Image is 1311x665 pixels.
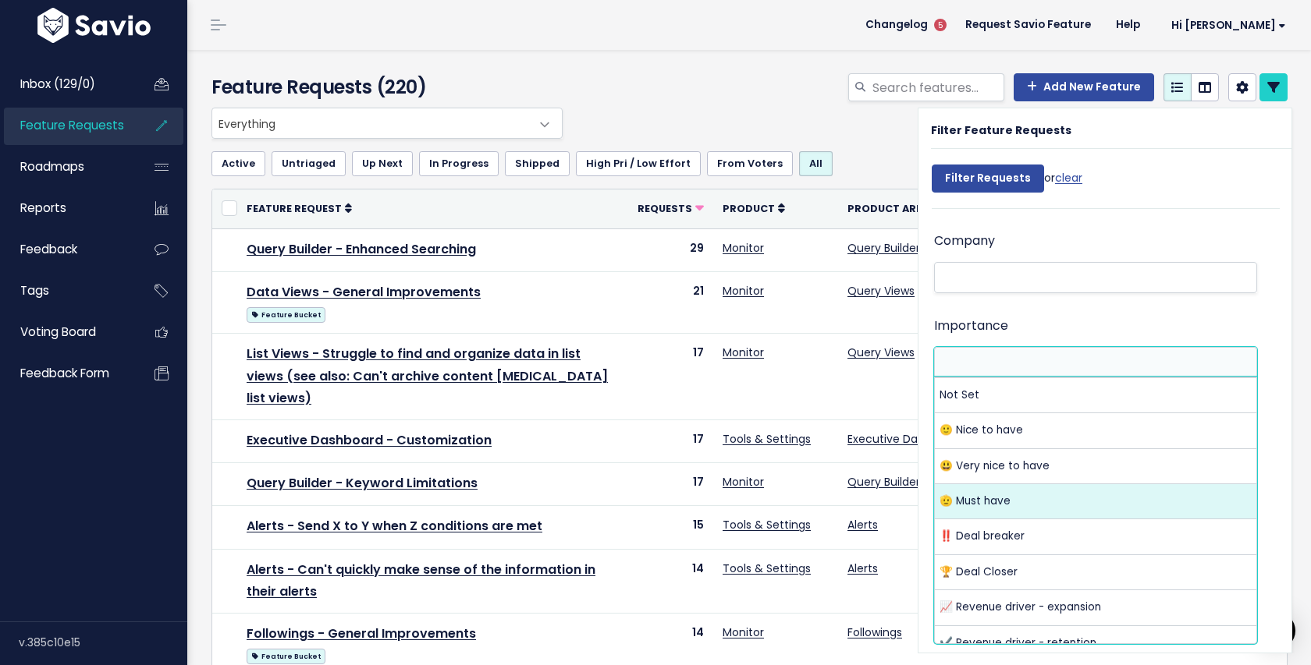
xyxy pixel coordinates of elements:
span: Reports [20,200,66,216]
ul: Filter feature requests [211,151,1288,176]
a: Monitor [723,624,764,640]
a: Monitor [723,240,764,256]
li: ‼️ Deal breaker [935,519,1257,554]
span: Feature Request [247,202,342,215]
a: Voting Board [4,314,130,350]
a: Feature Bucket [247,304,325,324]
a: Query Builder - Keyword Limitations [247,474,478,492]
a: Data Views - General Improvements [247,283,481,301]
td: 15 [628,506,713,549]
span: 5 [934,19,947,31]
a: Executive Dashboard - Customization [247,431,492,449]
input: Search features... [871,73,1004,101]
input: Filter Requests [932,164,1044,193]
a: Feedback form [4,355,130,391]
a: In Progress [419,151,499,176]
a: Product Area [847,200,939,216]
a: Feedback [4,232,130,267]
td: 17 [628,333,713,419]
td: 21 [628,271,713,333]
a: All [799,151,833,176]
a: High Pri / Low Effort [576,151,701,176]
a: Up Next [352,151,413,176]
label: Company [934,230,995,253]
span: Everything [211,108,563,139]
a: Help [1103,13,1153,37]
a: Add New Feature [1014,73,1154,101]
a: Requests [638,200,704,216]
img: logo-white.9d6f32f41409.svg [34,8,155,43]
li: ✔️ Revenue driver - retention [935,626,1257,660]
td: 17 [628,420,713,463]
a: Alerts - Can't quickly make sense of the information in their alerts [247,561,595,601]
a: Query Views [847,345,915,360]
span: Roadmaps [20,158,84,175]
a: Tools & Settings [723,517,811,532]
a: Hi [PERSON_NAME] [1153,13,1299,37]
span: Hi [PERSON_NAME] [1171,19,1286,31]
a: Followings - General Improvements [247,624,476,642]
a: Alerts - Send X to Y when Z conditions are met [247,517,542,535]
span: Product Area [847,202,929,215]
span: Feedback form [20,365,109,381]
a: Feature Request [247,200,352,216]
a: Alerts [847,517,878,532]
a: From Voters [707,151,793,176]
a: Tags [4,273,130,309]
span: Product [723,202,775,215]
span: Tags [20,282,49,299]
a: Tools & Settings [723,561,811,576]
td: 17 [628,463,713,506]
a: List Views - Struggle to find and organize data in list views (see also: Can't archive content [M... [247,345,608,408]
span: Changelog [865,19,928,30]
li: 🙂 Nice to have [935,413,1257,448]
a: Reports [4,190,130,226]
li: 🏆 Deal Closer [935,555,1257,590]
div: or [932,157,1082,208]
span: Feature Bucket [247,307,325,323]
a: Monitor [723,345,764,360]
li: 🫡 Must have [935,484,1257,519]
a: Inbox (129/0) [4,66,130,102]
td: 29 [628,228,713,271]
span: Voting Board [20,324,96,340]
a: Feature Requests [4,108,130,143]
a: Followings [847,624,902,640]
span: Everything [212,108,531,138]
span: Feature Requests [20,117,124,133]
a: Monitor [723,283,764,299]
a: Roadmaps [4,149,130,185]
a: Executive Dashboards [847,431,968,447]
a: Query Views [847,283,915,299]
span: Feature Bucket [247,649,325,664]
a: Query Builder [847,240,920,256]
a: Active [211,151,265,176]
a: Query Builder - Enhanced Searching [247,240,476,258]
span: Requests [638,202,692,215]
li: 😃 Very nice to have [935,449,1257,484]
a: Query Builder [847,474,920,490]
a: clear [1055,170,1082,186]
a: Request Savio Feature [953,13,1103,37]
a: Tools & Settings [723,431,811,447]
li: 📈 Revenue driver - expansion [935,590,1257,625]
a: Alerts [847,561,878,576]
label: Importance [934,315,1008,338]
a: Feature Bucket [247,646,325,665]
span: Feedback [20,241,77,257]
a: Monitor [723,474,764,490]
h4: Feature Requests (220) [211,73,555,101]
a: Product [723,200,785,216]
strong: Filter Feature Requests [931,122,1071,138]
td: 14 [628,549,713,614]
a: Untriaged [272,151,346,176]
a: Shipped [505,151,570,176]
span: Inbox (129/0) [20,76,95,92]
li: Not Set [935,378,1257,413]
div: v.385c10e15 [19,622,187,663]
